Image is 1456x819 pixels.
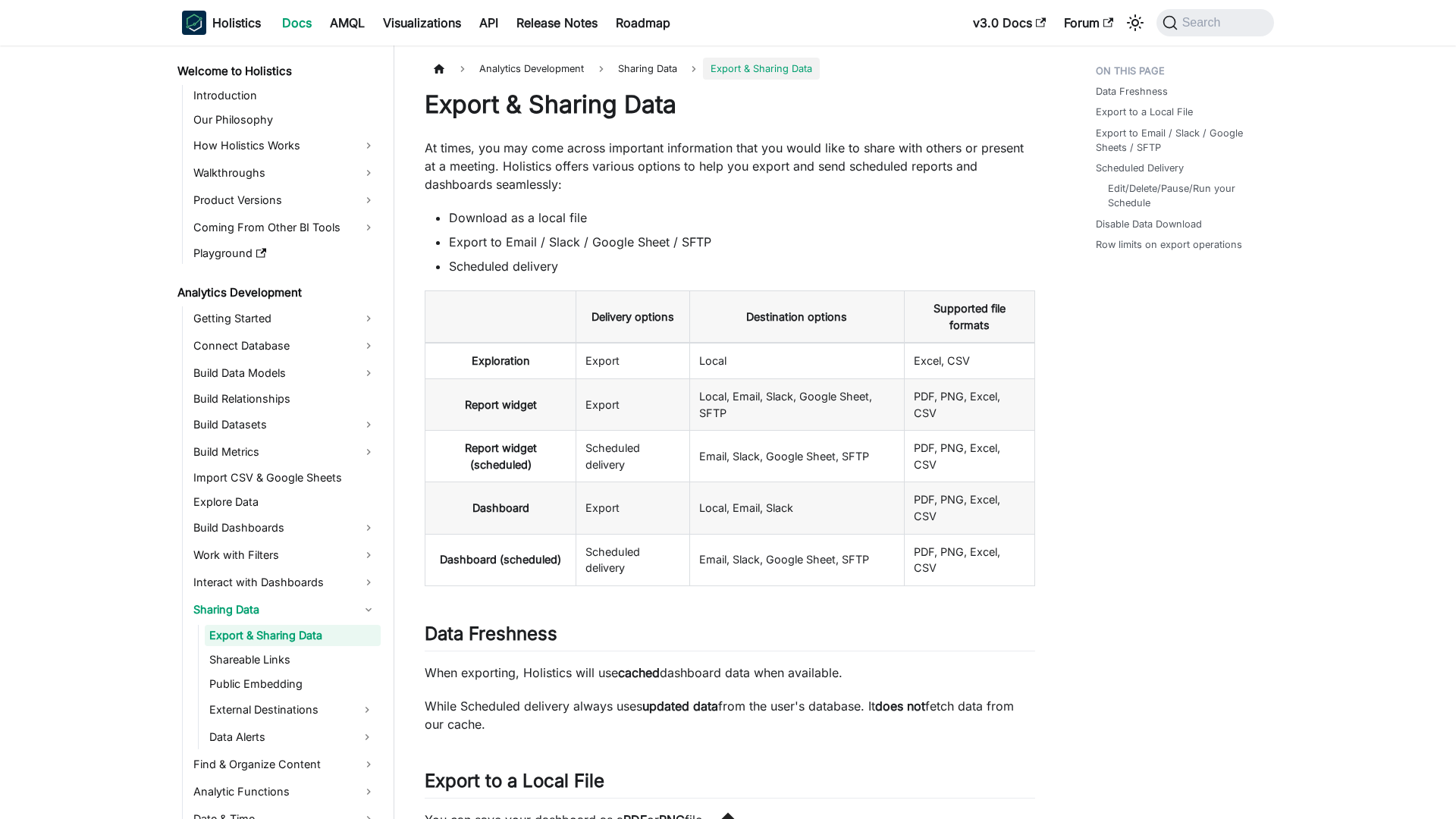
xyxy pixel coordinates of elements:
a: Find & Organize Content [189,752,381,777]
strong: does not [875,698,925,714]
a: Getting Started [189,306,381,331]
p: At times, you may come across important information that you would like to share with others or p... [425,139,1035,193]
a: Analytic Functions [189,780,381,804]
th: Dashboard [425,482,576,534]
td: Scheduled delivery [576,431,690,482]
a: Interact with Dashboards [189,570,381,595]
th: Delivery options [576,291,690,344]
span: Sharing Data [610,58,685,80]
a: Roadmap [607,11,679,35]
th: Report widget (scheduled) [425,431,576,482]
td: Local, Email, Slack, Google Sheet, SFTP [690,379,904,431]
a: Import CSV & Google Sheets [189,467,381,488]
a: Sharing Data [189,598,381,622]
span: Export & Sharing Data [703,58,820,80]
a: Introduction [189,85,381,106]
a: Work with Filters [189,543,381,567]
td: Local, Email, Slack [690,482,904,534]
a: Playground [189,243,381,264]
a: AMQL [321,11,374,35]
a: Shareable Links [205,649,381,670]
td: Local [690,343,904,378]
li: Download as a local file [449,209,1035,227]
a: Walkthroughs [189,161,381,185]
th: Supported file formats [904,291,1035,344]
img: Holistics [182,11,206,35]
a: Visualizations [374,11,470,35]
a: Explore Data [189,491,381,513]
a: Export to a Local File [1096,105,1193,119]
a: Scheduled Delivery [1096,161,1184,175]
h2: Export to a Local File [425,770,1035,799]
strong: cached [618,665,660,680]
a: Connect Database [189,334,381,358]
h2: Data Freshness [425,623,1035,651]
a: Build Metrics [189,440,381,464]
a: Public Embedding [205,673,381,695]
th: Dashboard (scheduled) [425,534,576,585]
button: Switch between dark and light mode (currently system mode) [1123,11,1147,35]
strong: updated data [642,698,718,714]
p: While Scheduled delivery always uses from the user's database. It fetch data from our cache. [425,697,1035,733]
button: Expand sidebar category 'External Destinations' [353,698,381,722]
button: Search (Command+K) [1156,9,1274,36]
td: PDF, PNG, Excel, CSV [904,379,1035,431]
a: Coming From Other BI Tools [189,215,381,240]
a: v3.0 Docs [964,11,1055,35]
a: Analytics Development [173,282,381,303]
a: HolisticsHolisticsHolistics [182,11,261,35]
a: Build Datasets [189,413,381,437]
h1: Export & Sharing Data [425,89,1035,120]
td: Email, Slack, Google Sheet, SFTP [690,534,904,585]
nav: Docs sidebar [167,45,394,819]
a: Build Relationships [189,388,381,409]
th: Exploration [425,343,576,378]
a: External Destinations [205,698,353,722]
a: Disable Data Download [1096,217,1202,231]
th: Destination options [690,291,904,344]
td: Export [576,482,690,534]
td: PDF, PNG, Excel, CSV [904,431,1035,482]
a: Data Alerts [205,725,353,749]
td: PDF, PNG, Excel, CSV [904,534,1035,585]
p: When exporting, Holistics will use dashboard data when available. [425,664,1035,682]
td: Scheduled delivery [576,534,690,585]
a: Data Freshness [1096,84,1168,99]
a: Export to Email / Slack / Google Sheets / SFTP [1096,126,1265,155]
a: Docs [273,11,321,35]
li: Scheduled delivery [449,257,1035,275]
td: Export [576,379,690,431]
th: Report widget [425,379,576,431]
td: Excel, CSV [904,343,1035,378]
td: Export [576,343,690,378]
a: API [470,11,507,35]
a: Welcome to Holistics [173,61,381,82]
span: Analytics Development [472,58,591,80]
button: Expand sidebar category 'Data Alerts' [353,725,381,749]
a: Release Notes [507,11,607,35]
nav: Breadcrumbs [425,58,1035,80]
span: Search [1178,16,1230,30]
td: Email, Slack, Google Sheet, SFTP [690,431,904,482]
a: Product Versions [189,188,381,212]
td: PDF, PNG, Excel, CSV [904,482,1035,534]
a: Forum [1055,11,1122,35]
a: Row limits on export operations [1096,237,1242,252]
a: Edit/Delete/Pause/Run your Schedule [1108,181,1259,210]
li: Export to Email / Slack / Google Sheet / SFTP [449,233,1035,251]
a: Build Dashboards [189,516,381,540]
b: Holistics [212,14,261,32]
a: How Holistics Works [189,133,381,158]
a: Export & Sharing Data [205,625,381,646]
a: Build Data Models [189,361,381,385]
a: Our Philosophy [189,109,381,130]
a: Home page [425,58,453,80]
